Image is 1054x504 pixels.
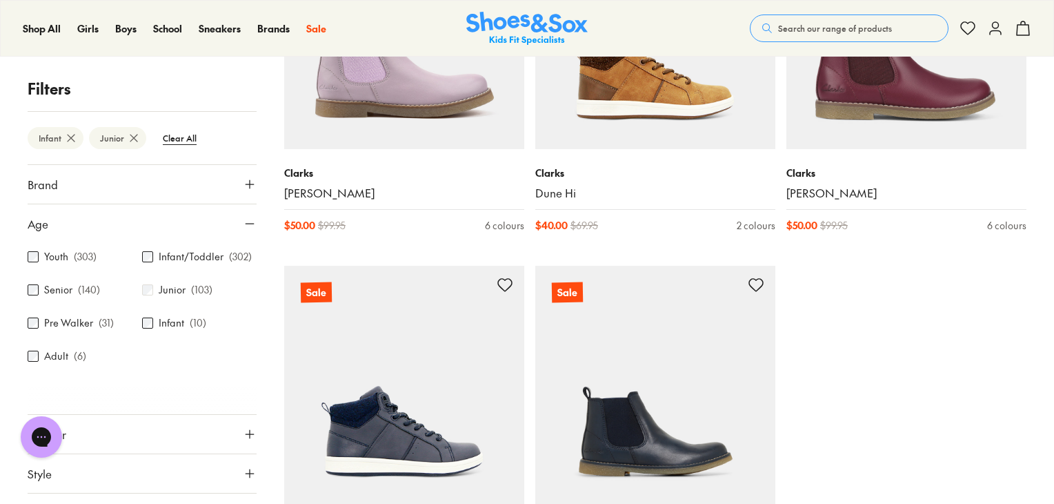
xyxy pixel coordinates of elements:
[28,77,257,100] p: Filters
[737,218,775,233] div: 2 colours
[44,250,68,264] label: Youth
[115,21,137,36] a: Boys
[786,166,1026,180] p: Clarks
[23,21,61,36] a: Shop All
[14,411,69,463] iframe: Gorgias live chat messenger
[23,21,61,35] span: Shop All
[786,218,817,233] span: $ 50.00
[190,316,206,331] p: ( 10 )
[535,186,775,201] a: Dune Hi
[74,250,97,264] p: ( 303 )
[987,218,1026,233] div: 6 colours
[153,21,182,36] a: School
[28,215,48,232] span: Age
[301,282,332,302] p: Sale
[535,166,775,180] p: Clarks
[778,22,892,35] span: Search our range of products
[229,250,252,264] p: ( 302 )
[77,21,99,36] a: Girls
[28,204,257,243] button: Age
[466,12,588,46] a: Shoes & Sox
[28,454,257,493] button: Style
[466,12,588,46] img: SNS_Logo_Responsive.svg
[257,21,290,35] span: Brands
[28,127,83,149] btn: Infant
[199,21,241,35] span: Sneakers
[570,218,598,233] span: $ 69.95
[28,165,257,204] button: Brand
[44,283,72,298] label: Senior
[485,218,524,233] div: 6 colours
[159,250,223,264] label: Infant/Toddler
[159,316,184,331] label: Infant
[115,21,137,35] span: Boys
[28,415,257,454] button: Gender
[152,126,208,151] btn: Clear All
[535,218,568,233] span: $ 40.00
[77,21,99,35] span: Girls
[786,186,1026,201] a: [PERSON_NAME]
[89,127,146,149] btn: Junior
[44,316,93,331] label: Pre Walker
[74,349,86,364] p: ( 6 )
[306,21,326,36] a: Sale
[153,21,182,35] span: School
[28,465,52,482] span: Style
[78,283,100,298] p: ( 140 )
[28,176,58,193] span: Brand
[44,349,68,364] label: Adult
[284,186,524,201] a: [PERSON_NAME]
[820,218,848,233] span: $ 99.95
[159,283,186,298] label: Junior
[284,166,524,180] p: Clarks
[99,316,114,331] p: ( 31 )
[750,14,948,42] button: Search our range of products
[306,21,326,35] span: Sale
[284,218,315,233] span: $ 50.00
[257,21,290,36] a: Brands
[199,21,241,36] a: Sneakers
[552,282,583,302] p: Sale
[191,283,212,298] p: ( 103 )
[318,218,346,233] span: $ 99.95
